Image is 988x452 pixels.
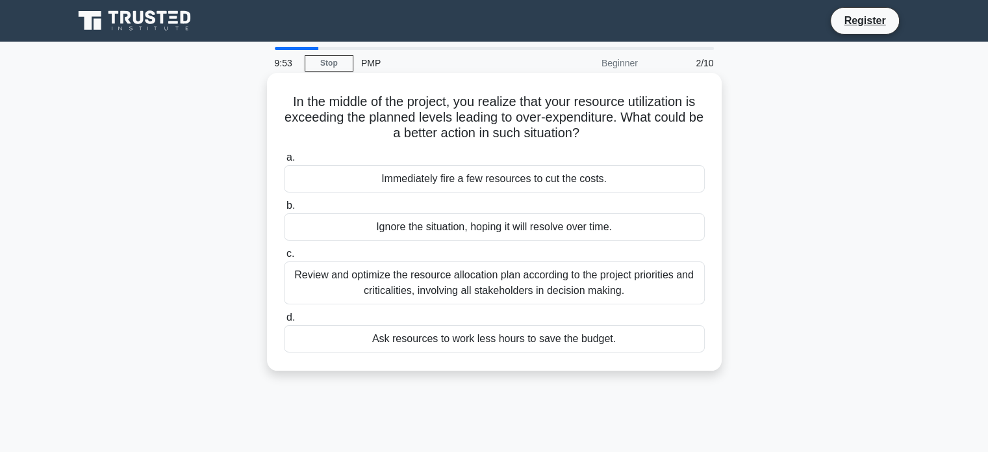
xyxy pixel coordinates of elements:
span: c. [286,248,294,259]
span: a. [286,152,295,163]
a: Stop [305,55,353,72]
span: b. [286,200,295,211]
span: d. [286,312,295,323]
div: PMP [353,50,532,76]
div: Review and optimize the resource allocation plan according to the project priorities and critical... [284,261,705,304]
div: 9:53 [267,50,305,76]
h5: In the middle of the project, you realize that your resource utilization is exceeding the planned... [283,94,706,142]
div: Ignore the situation, hoping it will resolve over time. [284,213,705,241]
div: Immediately fire a few resources to cut the costs. [284,165,705,193]
div: Ask resources to work less hours to save the budget. [284,325,705,352]
div: Beginner [532,50,646,76]
div: 2/10 [646,50,722,76]
a: Register [836,12,893,29]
